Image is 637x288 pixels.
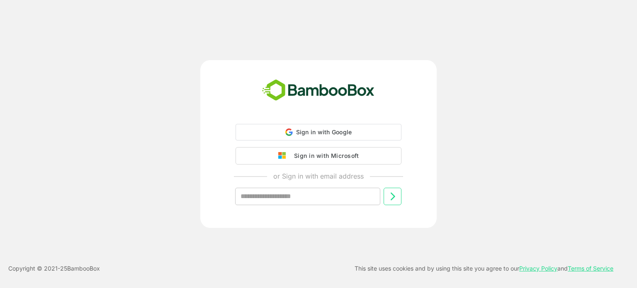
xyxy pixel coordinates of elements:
[355,264,613,273] p: This site uses cookies and by using this site you agree to our and
[278,152,290,160] img: google
[258,77,379,104] img: bamboobox
[568,265,613,272] a: Terms of Service
[8,264,100,273] p: Copyright © 2021- 25 BambooBox
[273,171,364,181] p: or Sign in with email address
[290,150,359,161] div: Sign in with Microsoft
[236,147,401,165] button: Sign in with Microsoft
[519,265,557,272] a: Privacy Policy
[236,124,401,140] div: Sign in with Google
[296,128,352,136] span: Sign in with Google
